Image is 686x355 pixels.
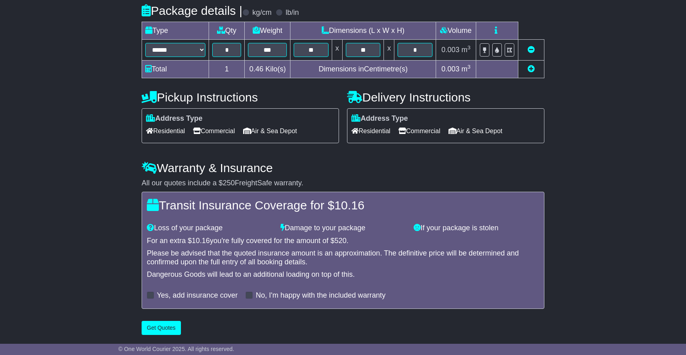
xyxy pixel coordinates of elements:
[398,125,440,137] span: Commercial
[147,270,539,279] div: Dangerous Goods will lead to an additional loading on top of this.
[142,91,339,104] h4: Pickup Instructions
[384,39,394,60] td: x
[410,224,543,233] div: If your package is stolen
[347,91,544,104] h4: Delivery Instructions
[351,125,390,137] span: Residential
[449,125,503,137] span: Air & Sea Depot
[192,237,210,245] span: 10.16
[335,237,347,245] span: 520
[147,249,539,266] div: Please be advised that the quoted insurance amount is an approximation. The definitive price will...
[528,46,535,54] a: Remove this item
[467,64,471,70] sup: 3
[142,179,544,188] div: All our quotes include a $ FreightSafe warranty.
[118,346,234,352] span: © One World Courier 2025. All rights reserved.
[528,65,535,73] a: Add new item
[209,60,245,78] td: 1
[252,8,272,17] label: kg/cm
[286,8,299,17] label: lb/in
[209,22,245,39] td: Qty
[276,224,410,233] div: Damage to your package
[146,114,203,123] label: Address Type
[290,22,436,39] td: Dimensions (L x W x H)
[142,4,242,17] h4: Package details |
[351,114,408,123] label: Address Type
[142,22,209,39] td: Type
[461,65,471,73] span: m
[142,161,544,174] h4: Warranty & Insurance
[332,39,342,60] td: x
[142,60,209,78] td: Total
[245,60,290,78] td: Kilo(s)
[147,237,539,245] div: For an extra $ you're fully covered for the amount of $ .
[334,199,364,212] span: 10.16
[249,65,263,73] span: 0.46
[256,291,386,300] label: No, I'm happy with the included warranty
[243,125,297,137] span: Air & Sea Depot
[441,46,459,54] span: 0.003
[290,60,436,78] td: Dimensions in Centimetre(s)
[461,46,471,54] span: m
[193,125,235,137] span: Commercial
[467,45,471,51] sup: 3
[441,65,459,73] span: 0.003
[245,22,290,39] td: Weight
[143,224,276,233] div: Loss of your package
[146,125,185,137] span: Residential
[436,22,476,39] td: Volume
[223,179,235,187] span: 250
[147,199,539,212] h4: Transit Insurance Coverage for $
[157,291,237,300] label: Yes, add insurance cover
[142,321,181,335] button: Get Quotes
